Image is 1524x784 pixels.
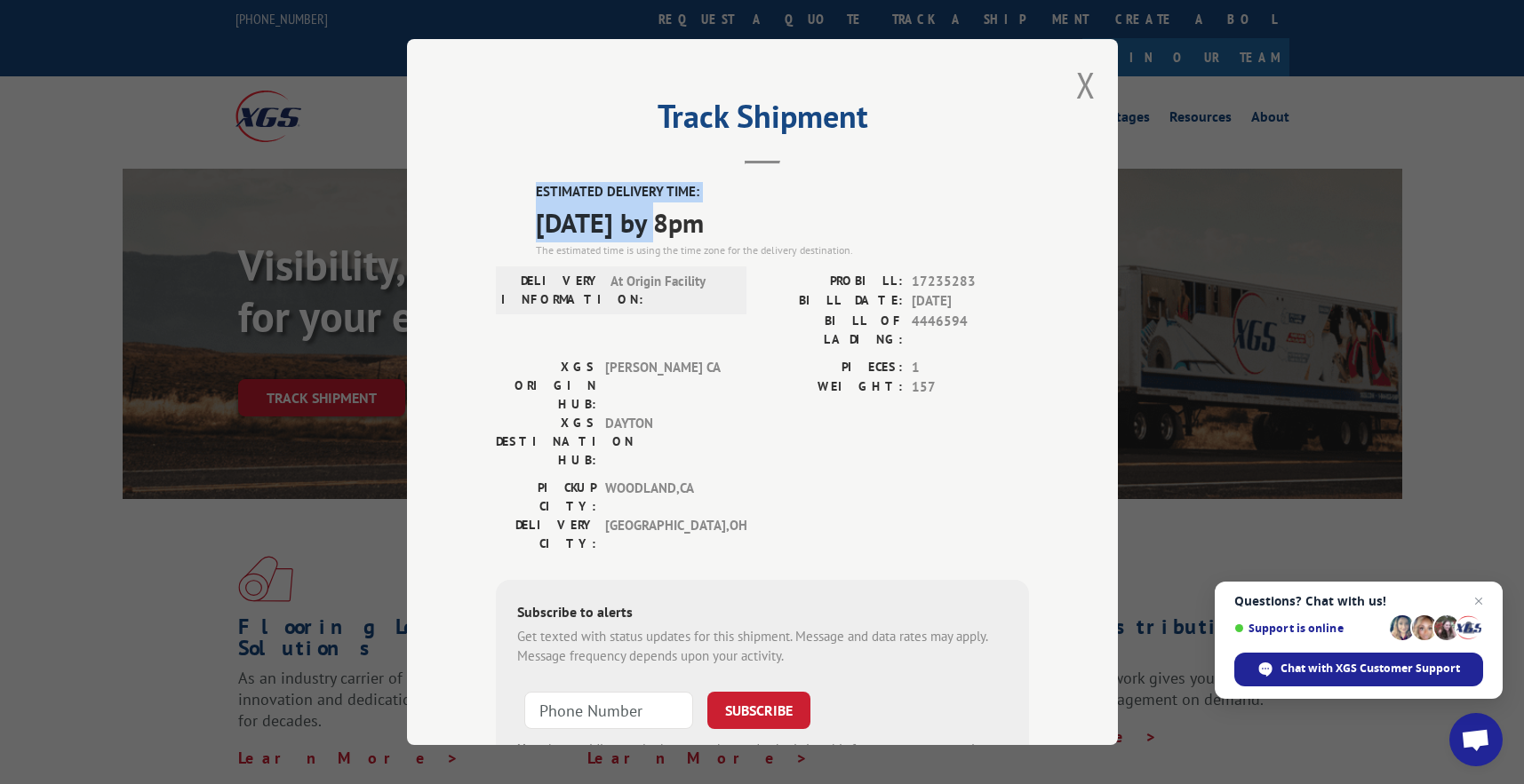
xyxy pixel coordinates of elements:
[605,479,725,516] span: WOODLAND , CA
[1281,661,1460,677] span: Chat with XGS Customer Support
[1234,622,1384,635] span: Support is online
[517,740,548,757] strong: Note:
[1234,653,1483,686] div: Chat with XGS Customer Support
[762,291,903,312] label: BILL DATE:
[1234,594,1483,608] span: Questions? Chat with us!
[762,272,903,292] label: PROBILL:
[496,104,1029,138] h2: Track Shipment
[605,414,725,470] span: DAYTON
[1076,61,1096,108] button: Close modal
[610,272,730,309] span: At Origin Facility
[496,358,596,414] label: XGS ORIGIN HUB:
[501,272,602,309] label: DELIVERY INFORMATION:
[912,358,1029,378] span: 1
[762,377,903,398] label: WEIGHT:
[762,358,903,378] label: PIECES:
[912,377,1029,398] span: 157
[536,182,1029,202] label: ESTIMATED DELIVERY TIME:
[496,516,596,553] label: DELIVERY CITY:
[496,479,596,516] label: PICKUP CITY:
[536,202,1029,242] span: [DATE] by 8pm
[605,358,725,414] span: [PERSON_NAME] CA
[762,312,903,349] label: BILL OF LADING:
[517,601,1008,627] div: Subscribe to alerts
[517,627,1008,667] div: Get texted with status updates for this shipment. Message and data rates may apply. Message frequ...
[912,272,1029,292] span: 17235283
[524,692,693,729] input: Phone Number
[605,516,725,553] span: [GEOGRAPHIC_DATA] , OH
[912,312,1029,349] span: 4446594
[536,242,1029,258] div: The estimated time is using the time zone for the delivery destination.
[912,291,1029,312] span: [DATE]
[1468,590,1489,612] span: Close chat
[496,414,596,470] label: XGS DESTINATION HUB:
[707,692,810,729] button: SUBSCRIBE
[1449,713,1503,766] div: Open chat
